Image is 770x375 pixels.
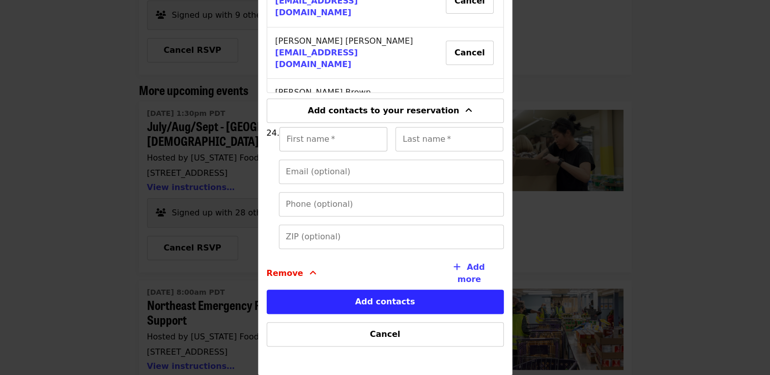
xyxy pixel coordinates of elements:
[308,106,460,115] span: Add contacts to your reservation
[279,127,387,151] input: First name
[458,262,485,284] span: Add more
[267,128,279,138] span: 24.
[309,268,317,278] i: angle-up icon
[424,257,503,290] button: Add more
[446,41,494,65] button: Cancel
[279,192,504,216] input: Phone (optional)
[275,48,358,69] a: [EMAIL_ADDRESS][DOMAIN_NAME]
[267,290,504,314] button: Add contacts
[465,106,472,115] i: angle-up icon
[279,160,504,184] input: Email (optional)
[395,127,503,151] input: Last name
[267,99,504,123] button: Add contacts to your reservation
[267,267,303,279] span: Remove
[267,27,438,79] td: [PERSON_NAME] [PERSON_NAME]
[267,257,317,290] button: Remove
[453,262,461,272] i: plus icon
[279,225,504,249] input: ZIP (optional)
[267,322,504,347] button: Cancel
